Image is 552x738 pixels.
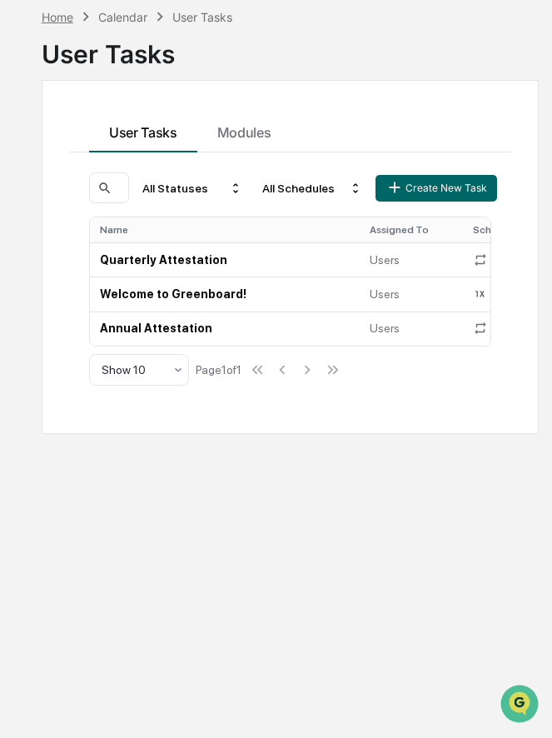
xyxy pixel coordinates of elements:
[172,10,232,24] div: User Tasks
[90,312,360,346] td: Annual Attestation
[57,144,211,157] div: We're available if you need us!
[10,203,114,233] a: 🖐️Preclearance
[90,217,360,242] th: Name
[89,107,197,152] button: User Tasks
[42,10,73,24] div: Home
[283,132,303,152] button: Start new chat
[166,282,201,295] span: Pylon
[10,235,112,265] a: 🔎Data Lookup
[33,242,105,258] span: Data Lookup
[370,322,400,335] span: Users
[33,210,107,227] span: Preclearance
[197,107,291,152] button: Modules
[17,127,47,157] img: 1746055101610-c473b297-6a78-478c-a979-82029cc54cd1
[375,175,497,202] button: Create New Task
[42,26,539,69] div: User Tasks
[57,127,273,144] div: Start new chat
[17,35,303,62] p: How can we help?
[17,212,30,225] div: 🖐️
[17,243,30,257] div: 🔎
[136,175,249,202] div: All Statuses
[499,683,544,728] iframe: Open customer support
[256,175,369,202] div: All Schedules
[370,253,400,267] span: Users
[90,277,360,311] td: Welcome to Greenboard!
[370,287,400,301] span: Users
[114,203,213,233] a: 🗄️Attestations
[360,217,463,242] th: Assigned To
[98,10,147,24] div: Calendar
[90,242,360,277] td: Quarterly Attestation
[137,210,206,227] span: Attestations
[117,282,201,295] a: Powered byPylon
[196,363,241,376] div: Page 1 of 1
[121,212,134,225] div: 🗄️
